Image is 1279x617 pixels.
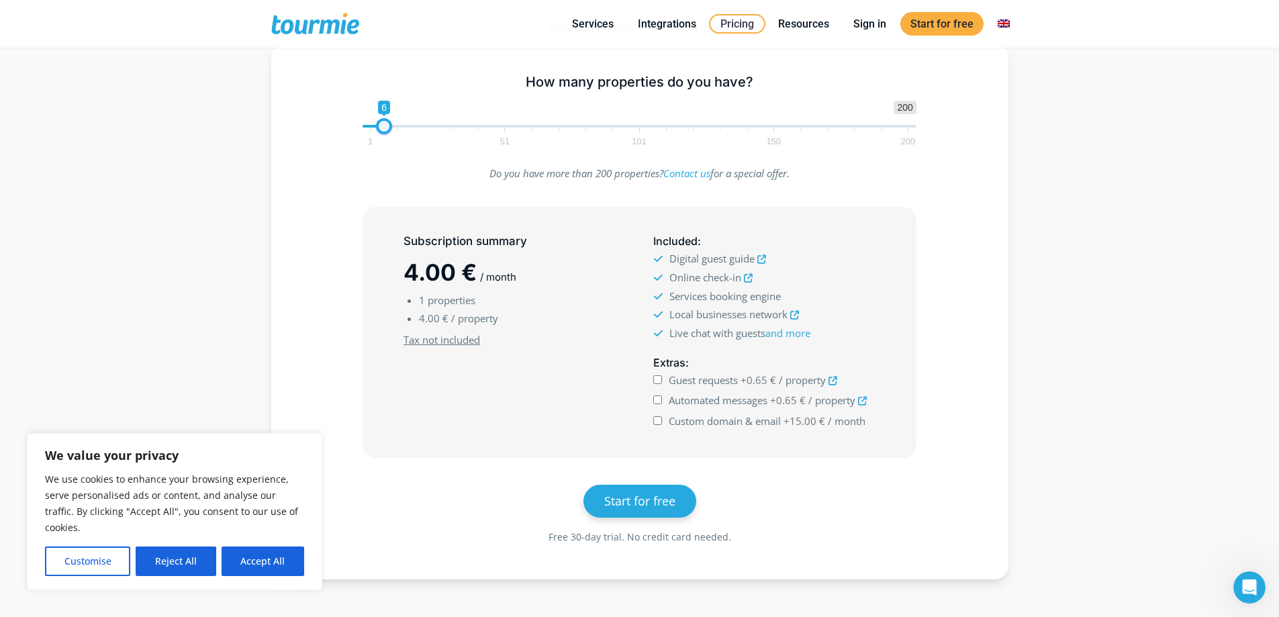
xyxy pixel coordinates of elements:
span: 150 [764,138,783,144]
u: Tax not included [404,333,480,346]
span: Custom domain & email [669,414,781,428]
span: / property [451,312,498,325]
h5: : [653,233,875,250]
h5: Subscription summary [404,233,625,250]
span: 200 [899,138,918,144]
span: Online check-in [669,271,741,284]
span: Extras [653,356,685,369]
span: / property [779,373,826,387]
span: Start for free [604,493,675,509]
span: 1 [419,293,425,307]
a: Integrations [628,15,706,32]
span: 51 [498,138,512,144]
span: +15.00 € [784,414,825,428]
span: 4.00 € [404,258,477,286]
a: Pricing [709,14,765,34]
button: Accept All [222,547,304,576]
span: Included [653,234,698,248]
a: Contact us [663,167,710,180]
span: Digital guest guide [669,252,755,265]
a: Switch to [988,15,1020,32]
a: Services [562,15,624,32]
span: 200 [894,101,916,114]
span: 4.00 € [419,312,448,325]
p: We use cookies to enhance your browsing experience, serve personalised ads or content, and analys... [45,471,304,536]
h5: How many properties do you have? [363,74,916,91]
button: Reject All [136,547,216,576]
span: Live chat with guests [669,326,810,340]
span: / month [480,271,516,283]
span: Automated messages [669,393,767,407]
span: / property [808,393,855,407]
iframe: Intercom live chat [1233,571,1266,604]
a: Start for free [583,485,696,518]
span: Free 30-day trial. No credit card needed. [549,530,731,543]
span: 6 [378,101,390,114]
span: Local businesses network [669,307,788,321]
p: We value your privacy [45,447,304,463]
p: Do you have more than 200 properties? for a special offer. [363,164,916,183]
a: Resources [768,15,839,32]
span: +0.65 € [741,373,776,387]
span: +0.65 € [770,393,806,407]
span: 1 [366,138,375,144]
h5: : [653,354,875,371]
a: Sign in [843,15,896,32]
a: Start for free [900,12,984,36]
a: and more [765,326,810,340]
span: 101 [630,138,649,144]
span: / month [828,414,865,428]
span: properties [428,293,475,307]
span: Services booking engine [669,289,781,303]
span: Guest requests [669,373,738,387]
button: Customise [45,547,130,576]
